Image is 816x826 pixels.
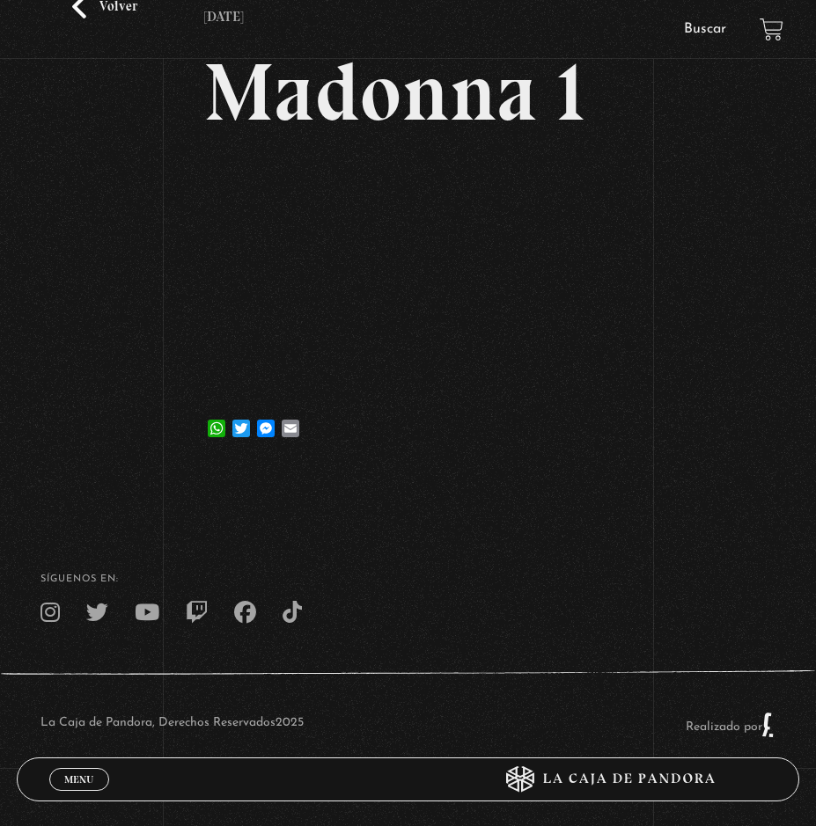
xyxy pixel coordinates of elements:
[204,402,229,437] a: WhatsApp
[58,789,99,801] span: Cerrar
[254,402,278,437] a: Messenger
[229,402,254,437] a: Twitter
[40,574,775,584] h4: SÍguenos en:
[64,774,93,785] span: Menu
[40,712,304,738] p: La Caja de Pandora, Derechos Reservados 2025
[686,720,776,734] a: Realizado por
[204,52,612,133] h2: Madonna 1
[760,18,783,41] a: View your shopping cart
[278,402,303,437] a: Email
[684,22,726,36] a: Buscar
